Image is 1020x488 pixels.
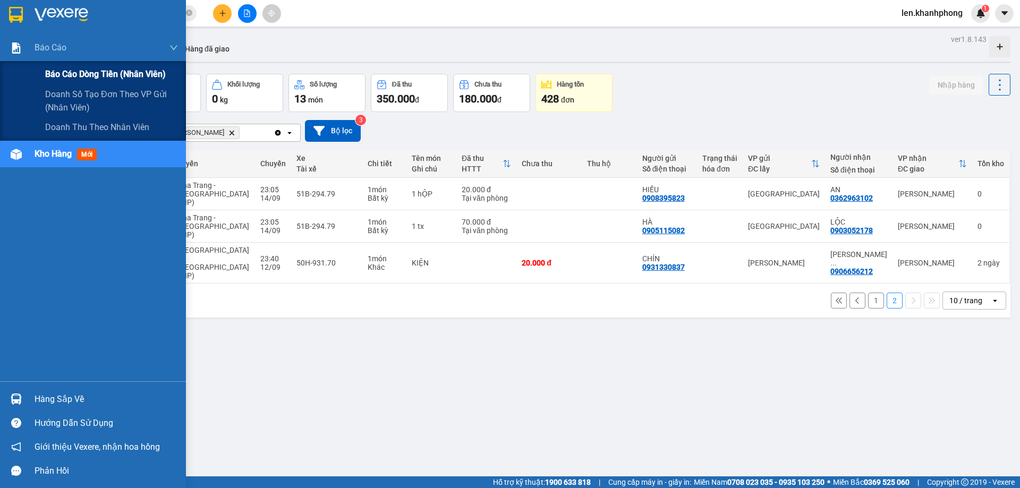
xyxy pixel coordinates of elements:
[412,190,451,198] div: 1 hỘP
[497,96,501,104] span: đ
[368,263,401,271] div: Khác
[368,226,401,235] div: Bất kỳ
[827,480,830,484] span: ⚪️
[608,476,691,488] span: Cung cấp máy in - giấy in:
[893,6,971,20] span: len.khanhphong
[308,96,323,104] span: món
[522,259,576,267] div: 20.000 đ
[412,259,451,267] div: KIỆN
[642,254,692,263] div: CHÍN
[392,81,412,88] div: Đã thu
[748,222,820,230] div: [GEOGRAPHIC_DATA]
[642,218,692,226] div: HÀ
[242,127,243,138] input: Selected Phạm Ngũ Lão.
[830,267,873,276] div: 0906656212
[830,226,873,235] div: 0903052178
[35,391,178,407] div: Hàng sắp về
[642,154,692,162] div: Người gửi
[11,466,21,476] span: message
[296,165,357,173] div: Tài xế
[561,96,574,104] span: đơn
[206,74,283,112] button: Khối lượng0kg
[177,246,249,280] span: [GEOGRAPHIC_DATA] - [GEOGRAPHIC_DATA] (VIP)
[296,259,357,267] div: 50H-931.70
[898,165,958,173] div: ĐC giao
[991,296,999,305] svg: open
[743,150,825,178] th: Toggle SortBy
[35,440,160,453] span: Giới thiệu Vexere, nhận hoa hồng
[868,293,884,309] button: 1
[296,154,357,162] div: Xe
[462,165,503,173] div: HTTT
[830,153,887,161] div: Người nhận
[35,415,178,431] div: Hướng dẫn sử dụng
[898,190,967,198] div: [PERSON_NAME]
[642,226,685,235] div: 0905115082
[11,393,22,405] img: warehouse-icon
[474,81,501,88] div: Chưa thu
[830,250,887,267] div: NGUYỄN NHƯ HÓA
[459,92,497,105] span: 180.000
[294,92,306,105] span: 13
[176,36,238,62] button: Hàng đã giao
[830,185,887,194] div: AN
[305,120,361,142] button: Bộ lọc
[274,129,282,137] svg: Clear all
[833,476,909,488] span: Miền Bắc
[977,190,1004,198] div: 0
[368,194,401,202] div: Bất kỳ
[642,194,685,202] div: 0908395823
[462,194,511,202] div: Tại văn phòng
[35,463,178,479] div: Phản hồi
[493,476,591,488] span: Hỗ trợ kỹ thuật:
[1000,8,1009,18] span: caret-down
[9,7,23,23] img: logo-vxr
[45,88,178,114] span: Doanh số tạo đơn theo VP gửi (nhân viên)
[260,254,286,263] div: 23:40
[45,67,166,81] span: Báo cáo dòng tiền (nhân viên)
[830,218,887,226] div: LỘC
[285,129,294,137] svg: open
[462,185,511,194] div: 20.000 đ
[35,41,66,54] span: Báo cáo
[45,121,149,134] span: Doanh thu theo nhân viên
[977,222,1004,230] div: 0
[11,42,22,54] img: solution-icon
[296,190,357,198] div: 51B-294.79
[642,165,692,173] div: Số điện thoại
[243,10,251,17] span: file-add
[177,181,249,207] span: Nha Trang - [GEOGRAPHIC_DATA] (VIP)
[541,92,559,105] span: 428
[456,150,516,178] th: Toggle SortBy
[412,165,451,173] div: Ghi chú
[557,81,584,88] div: Hàng tồn
[368,218,401,226] div: 1 món
[462,154,503,162] div: Đã thu
[830,259,837,267] span: ...
[522,159,576,168] div: Chưa thu
[260,194,286,202] div: 14/09
[830,166,887,174] div: Số điện thoại
[642,185,692,194] div: HIẾU
[898,259,967,267] div: [PERSON_NAME]
[989,36,1010,57] div: Tạo kho hàng mới
[462,218,511,226] div: 70.000 đ
[177,213,249,239] span: Nha Trang - [GEOGRAPHIC_DATA] (VIP)
[642,263,685,271] div: 0931330837
[213,4,232,23] button: plus
[11,149,22,160] img: warehouse-icon
[412,222,451,230] div: 1 tx
[748,154,811,162] div: VP gửi
[288,74,365,112] button: Số lượng13món
[587,159,632,168] div: Thu hộ
[830,194,873,202] div: 0362963102
[887,293,903,309] button: 2
[368,254,401,263] div: 1 món
[748,259,820,267] div: [PERSON_NAME]
[748,190,820,198] div: [GEOGRAPHIC_DATA]
[228,130,235,136] svg: Delete
[11,442,21,452] span: notification
[11,418,21,428] span: question-circle
[260,159,286,168] div: Chuyến
[212,92,218,105] span: 0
